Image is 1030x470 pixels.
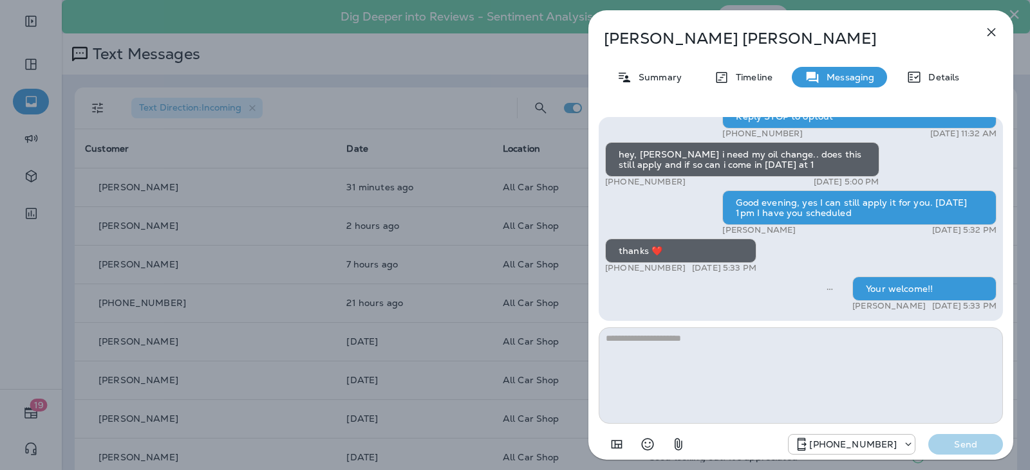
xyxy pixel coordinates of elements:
[930,129,997,139] p: [DATE] 11:32 AM
[632,72,682,82] p: Summary
[922,72,959,82] p: Details
[814,177,879,187] p: [DATE] 5:00 PM
[729,72,772,82] p: Timeline
[692,263,756,273] p: [DATE] 5:33 PM
[932,225,997,235] p: [DATE] 5:32 PM
[635,431,660,457] button: Select an emoji
[827,282,833,294] span: Sent
[605,263,686,273] p: [PHONE_NUMBER]
[852,301,926,311] p: [PERSON_NAME]
[932,301,997,311] p: [DATE] 5:33 PM
[605,177,686,187] p: [PHONE_NUMBER]
[789,437,915,452] div: +1 (689) 265-4479
[604,30,955,48] p: [PERSON_NAME] [PERSON_NAME]
[605,239,756,263] div: thanks ❤️
[820,72,874,82] p: Messaging
[605,142,879,177] div: hey, [PERSON_NAME] i need my oil change.. does this still apply and if so can i come in [DATE] at 1
[722,225,796,235] p: [PERSON_NAME]
[722,129,803,139] p: [PHONE_NUMBER]
[852,276,997,301] div: Your welcome!!
[604,431,630,457] button: Add in a premade template
[809,439,897,449] p: [PHONE_NUMBER]
[722,190,997,225] div: Good evening, yes I can still apply it for you. [DATE] 1pm I have you scheduled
